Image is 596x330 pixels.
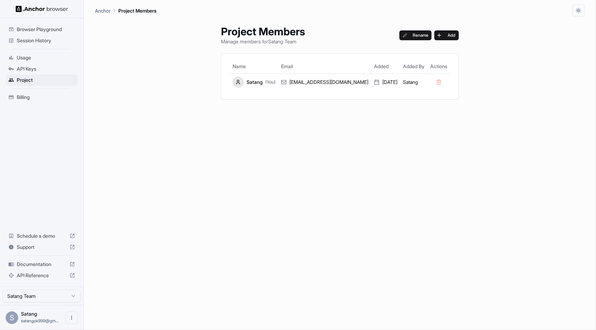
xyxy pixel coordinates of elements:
[21,311,37,317] span: Satang
[6,242,78,253] div: Support
[17,65,75,72] span: API Keys
[230,59,278,73] th: Name
[6,230,78,242] div: Schedule a demo
[221,38,305,45] p: Manage members for Satang Team
[434,30,459,40] button: Add
[6,259,78,270] div: Documentation
[6,270,78,281] div: API Reference
[6,63,78,74] div: API Keys
[17,272,67,279] span: API Reference
[17,54,75,61] span: Usage
[65,311,78,324] button: Open menu
[17,26,75,33] span: Browser Playground
[17,77,75,84] span: Project
[427,59,450,73] th: Actions
[6,24,78,35] div: Browser Playground
[6,92,78,103] div: Billing
[17,37,75,44] span: Session History
[17,232,67,239] span: Schedule a demo
[17,244,67,251] span: Support
[374,79,397,86] div: [DATE]
[6,35,78,46] div: Session History
[95,7,111,14] p: Anchor
[221,25,305,38] h1: Project Members
[6,311,18,324] div: S
[17,261,67,268] span: Documentation
[371,59,400,73] th: Added
[118,7,156,14] p: Project Members
[21,318,59,323] span: satangpk999@gmail.com
[6,74,78,86] div: Project
[17,94,75,101] span: Billing
[400,59,427,73] th: Added By
[95,7,156,14] nav: breadcrumb
[400,73,427,91] td: Satang
[281,79,368,86] div: [EMAIL_ADDRESS][DOMAIN_NAME]
[399,30,432,40] button: Rename
[265,79,275,85] span: (You)
[278,59,371,73] th: Email
[16,6,68,12] img: Anchor Logo
[233,77,275,88] div: Satang
[6,52,78,63] div: Usage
